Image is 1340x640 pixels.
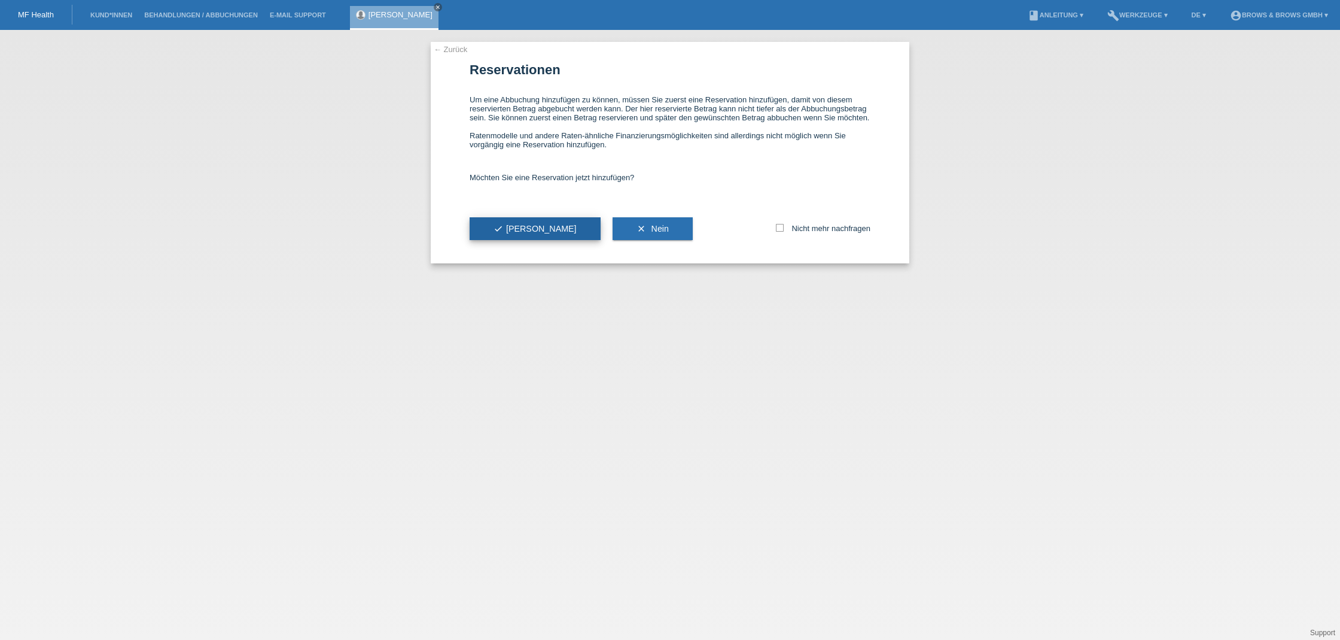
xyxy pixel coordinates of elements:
[651,224,669,233] span: Nein
[1310,629,1335,637] a: Support
[470,217,601,240] button: check[PERSON_NAME]
[435,4,441,10] i: close
[613,217,693,240] button: clear Nein
[368,10,433,19] a: [PERSON_NAME]
[1028,10,1040,22] i: book
[1101,11,1174,19] a: buildWerkzeuge ▾
[636,224,646,233] i: clear
[1186,11,1212,19] a: DE ▾
[494,224,503,233] i: check
[84,11,138,19] a: Kund*innen
[470,83,870,161] div: Um eine Abbuchung hinzufügen zu können, müssen Sie zuerst eine Reservation hinzufügen, damit von ...
[1224,11,1334,19] a: account_circleBrows & Brows GmbH ▾
[470,161,870,194] div: Möchten Sie eine Reservation jetzt hinzufügen?
[264,11,332,19] a: E-Mail Support
[1022,11,1089,19] a: bookAnleitung ▾
[434,3,442,11] a: close
[776,224,870,233] label: Nicht mehr nachfragen
[470,62,870,77] h1: Reservationen
[1107,10,1119,22] i: build
[434,45,467,54] a: ← Zurück
[494,224,577,233] span: [PERSON_NAME]
[138,11,264,19] a: Behandlungen / Abbuchungen
[18,10,54,19] a: MF Health
[1230,10,1242,22] i: account_circle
